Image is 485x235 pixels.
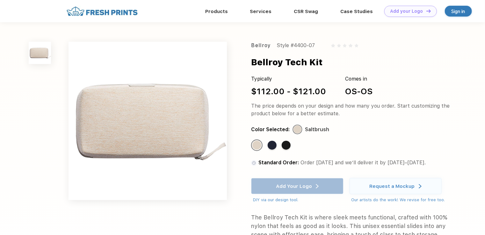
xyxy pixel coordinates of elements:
[390,9,423,14] div: Add your Logo
[65,6,140,17] img: fo%20logo%202.webp
[445,6,472,17] a: Sign in
[251,102,450,117] div: The price depends on your design and how many you order. Start customizing the product below for ...
[345,75,373,83] div: Comes in
[305,126,329,133] div: Saltbrush
[253,197,343,203] div: DIY via our design tool.
[349,44,352,47] img: gray_star.svg
[252,141,261,150] div: Saltbrush
[277,42,315,49] div: Style #4400-07
[345,85,373,97] div: OS-OS
[370,183,415,189] div: Request a Mockup
[29,42,51,64] img: func=resize&h=100
[251,160,257,166] img: standard order
[251,126,290,133] div: Color Selected:
[419,184,422,189] img: white arrow
[452,8,465,15] div: Sign in
[69,42,227,200] img: func=resize&h=640
[426,9,431,13] img: DT
[251,56,322,69] div: Bellroy Tech Kit
[355,44,358,47] img: gray_star.svg
[331,44,335,47] img: gray_star.svg
[343,44,347,47] img: gray_star.svg
[337,44,341,47] img: gray_star.svg
[300,160,426,166] span: Order [DATE] and we’ll deliver it by [DATE]–[DATE].
[282,141,291,150] div: Black
[351,197,445,203] div: Our artists do the work! We revise for free too.
[258,160,299,166] span: Standard Order:
[251,85,326,97] div: $112.00 - $121.00
[251,75,326,83] div: Typically
[251,42,271,49] div: Bellroy
[268,141,277,150] div: Navy
[205,9,228,14] a: Products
